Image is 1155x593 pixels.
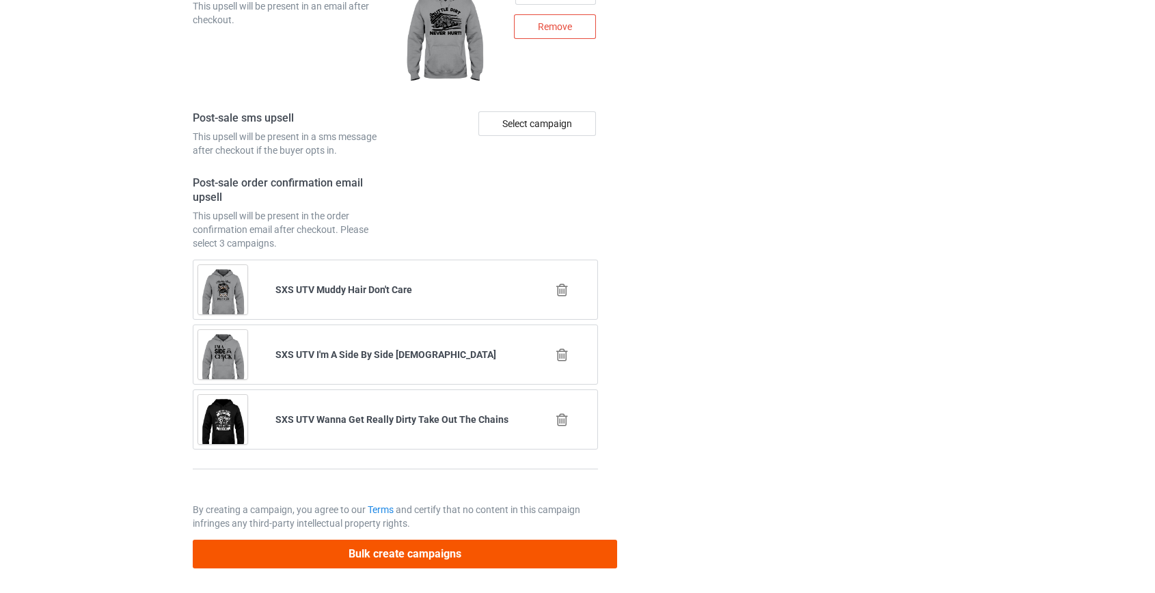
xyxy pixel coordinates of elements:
h4: Post-sale order confirmation email upsell [193,176,391,204]
b: SXS UTV I'm A Side By Side [DEMOGRAPHIC_DATA] [275,349,496,360]
h4: Post-sale sms upsell [193,111,391,126]
p: By creating a campaign, you agree to our and certify that no content in this campaign infringes a... [193,503,599,530]
div: Select campaign [478,111,596,136]
button: Bulk create campaigns [193,540,618,568]
div: This upsell will be present in a sms message after checkout if the buyer opts in. [193,130,391,157]
div: This upsell will be present in the order confirmation email after checkout. Please select 3 campa... [193,209,391,250]
a: Terms [368,504,394,515]
div: Remove [514,14,596,39]
b: SXS UTV Muddy Hair Don't Care [275,284,412,295]
b: SXS UTV Wanna Get Really Dirty Take Out The Chains [275,414,508,425]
